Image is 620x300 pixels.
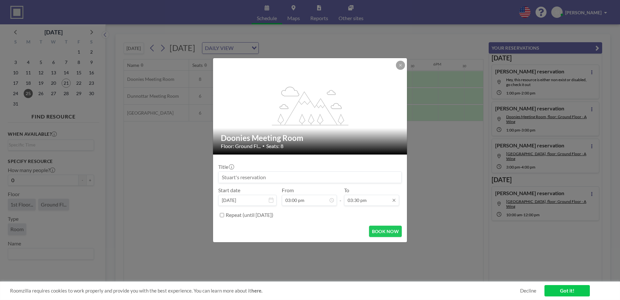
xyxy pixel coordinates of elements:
[544,285,590,296] a: Got it!
[262,144,265,148] span: •
[226,212,273,218] label: Repeat (until [DATE])
[340,189,341,204] span: -
[10,288,520,294] span: Roomzilla requires cookies to work properly and provide you with the best experience. You can lea...
[272,86,349,125] g: flex-grow: 1.2;
[221,133,400,143] h2: Doonies Meeting Room
[218,187,240,194] label: Start date
[219,172,401,183] input: Stuart's reservation
[282,187,294,194] label: From
[520,288,536,294] a: Decline
[221,143,261,149] span: Floor: Ground Fl...
[344,187,349,194] label: To
[266,143,283,149] span: Seats: 8
[218,164,233,170] label: Title
[369,226,402,237] button: BOOK NOW
[251,288,262,294] a: here.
